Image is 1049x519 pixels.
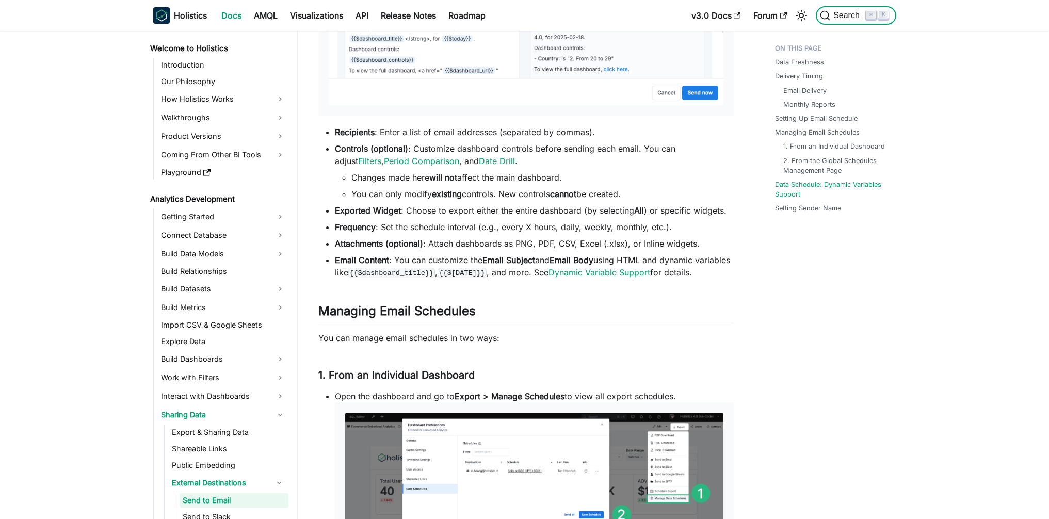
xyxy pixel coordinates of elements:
[432,189,462,199] strong: existing
[335,255,389,265] strong: Email Content
[816,6,896,25] button: Search (Command+K)
[147,192,288,206] a: Analytics Development
[335,143,408,154] strong: Controls (optional)
[158,246,288,262] a: Build Data Models
[158,109,288,126] a: Walkthroughs
[775,127,860,137] a: Managing Email Schedules
[335,126,734,138] li: : Enter a list of email addresses (separated by commas).
[455,391,564,401] strong: Export > Manage Schedules
[169,425,288,440] a: Export & Sharing Data
[318,303,734,323] h2: Managing Email Schedules
[158,318,288,332] a: Import CSV & Google Sheets
[335,237,734,250] li: : Attach dashboards as PNG, PDF, CSV, Excel (.xlsx), or Inline widgets.
[158,407,288,423] a: Sharing Data
[479,156,515,166] a: Date Drill
[153,7,170,24] img: Holistics
[747,7,793,24] a: Forum
[348,268,435,278] code: {{$dashboard_title}}
[143,31,298,519] nav: Docs sidebar
[793,7,810,24] button: Switch between dark and light mode (currently light mode)
[174,9,207,22] b: Holistics
[830,11,866,20] span: Search
[158,147,288,163] a: Coming From Other BI Tools
[548,267,650,278] a: Dynamic Variable Support
[248,7,284,24] a: AMQL
[335,127,375,137] strong: Recipients
[335,142,734,200] li: : Customize dashboard controls before sending each email. You can adjust , , and .
[158,91,288,107] a: How Holistics Works
[775,113,858,123] a: Setting Up Email Schedule
[335,205,401,216] strong: Exported Widget
[351,188,734,200] li: You can only modify controls. New controls be created.
[335,238,423,249] strong: Attachments (optional)
[180,493,288,508] a: Send to Email
[783,100,835,109] a: Monthly Reports
[335,221,734,233] li: : Set the schedule interval (e.g., every X hours, daily, weekly, monthly, etc.).
[158,227,288,244] a: Connect Database
[158,74,288,89] a: Our Philosophy
[438,268,487,278] code: {{$[DATE]}}
[783,86,827,95] a: Email Delivery
[442,7,492,24] a: Roadmap
[158,388,288,404] a: Interact with Dashboards
[685,7,747,24] a: v3.0 Docs
[158,281,288,297] a: Build Datasets
[866,10,876,20] kbd: ⌘
[215,7,248,24] a: Docs
[158,58,288,72] a: Introduction
[158,264,288,279] a: Build Relationships
[429,172,457,183] strong: will not
[270,475,288,491] button: Collapse sidebar category 'External Destinations'
[169,442,288,456] a: Shareable Links
[375,7,442,24] a: Release Notes
[158,351,288,367] a: Build Dashboards
[169,458,288,473] a: Public Embedding
[335,204,734,217] li: : Choose to export either the entire dashboard (by selecting ) or specific widgets.
[158,369,288,386] a: Work with Filters
[783,156,886,175] a: 2. From the Global Schedules Management Page
[158,299,288,316] a: Build Metrics
[284,7,349,24] a: Visualizations
[349,7,375,24] a: API
[318,369,734,382] h3: 1. From an Individual Dashboard
[169,475,270,491] a: External Destinations
[775,57,824,67] a: Data Freshness
[147,41,288,56] a: Welcome to Holistics
[775,203,841,213] a: Setting Sender Name
[634,205,644,216] strong: All
[878,10,889,20] kbd: K
[775,71,823,81] a: Delivery Timing
[550,255,593,265] strong: Email Body
[335,222,376,232] strong: Frequency
[318,332,734,344] p: You can manage email schedules in two ways:
[783,141,885,151] a: 1. From an Individual Dashboard
[775,180,890,199] a: Data Schedule: Dynamic Variables Support
[158,334,288,349] a: Explore Data
[351,171,734,184] li: Changes made here affect the main dashboard.
[158,208,288,225] a: Getting Started
[358,156,381,166] a: Filters
[550,189,576,199] strong: cannot
[153,7,207,24] a: HolisticsHolistics
[158,128,288,144] a: Product Versions
[158,165,288,180] a: Playground
[335,254,734,279] li: : You can customize the and using HTML and dynamic variables like , , and more. See for details.
[482,255,535,265] strong: Email Subject
[384,156,459,166] a: Period Comparison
